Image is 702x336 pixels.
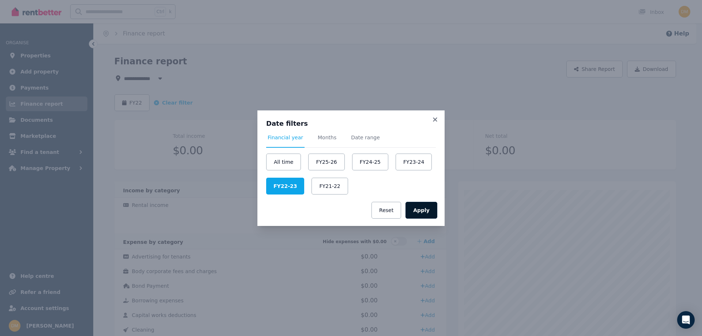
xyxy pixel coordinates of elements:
button: FY21-22 [312,178,348,195]
button: FY22-23 [266,178,304,195]
button: FY23-24 [396,154,432,170]
nav: Tabs [266,134,436,148]
span: Months [318,134,336,141]
span: Financial year [268,134,303,141]
button: Reset [371,202,401,219]
h3: Date filters [266,119,436,128]
span: Date range [351,134,380,141]
button: Apply [405,202,437,219]
button: FY25-26 [308,154,344,170]
div: Open Intercom Messenger [677,311,695,329]
button: FY24-25 [352,154,388,170]
button: All time [266,154,301,170]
